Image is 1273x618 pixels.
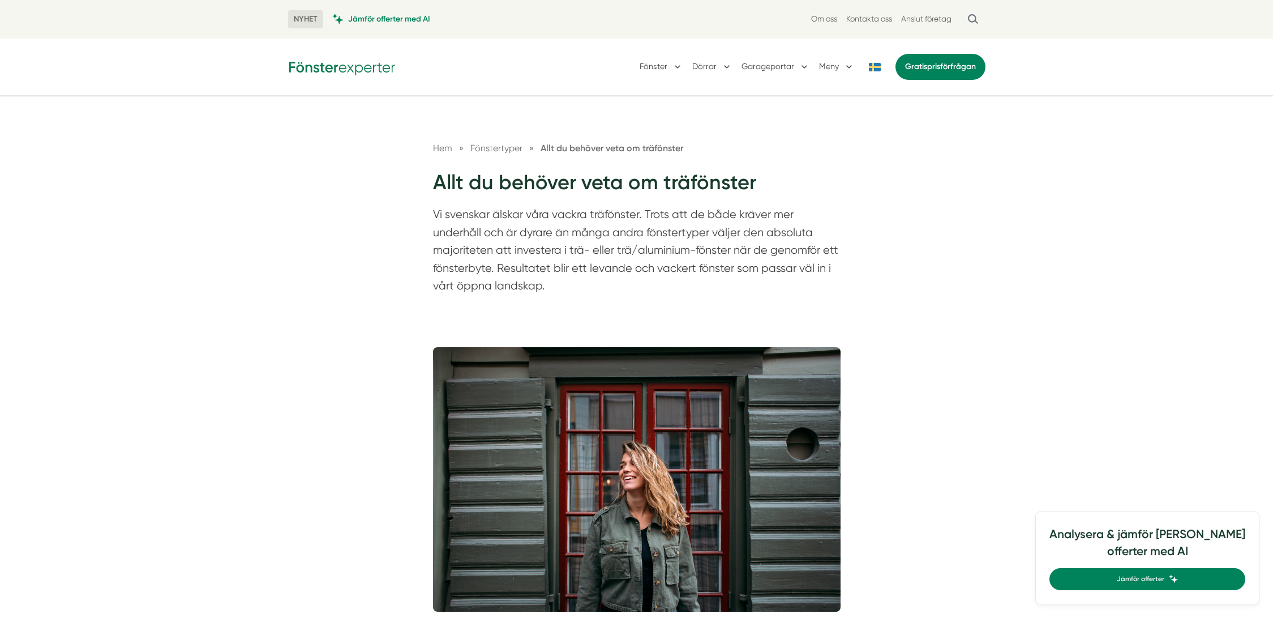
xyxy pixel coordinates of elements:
a: Anslut företag [901,14,951,24]
a: Jämför offerter med AI [332,14,430,24]
button: Öppna sök [961,9,985,29]
span: Gratis [905,62,927,71]
span: » [529,141,534,155]
h4: Analysera & jämför [PERSON_NAME] offerter med AI [1049,526,1245,568]
nav: Breadcrumb [433,141,841,155]
span: Fönstertyper [470,143,522,154]
img: Fönsterexperter Logotyp [288,58,396,75]
img: nya träfönster, träfönster pris [433,347,841,612]
a: Om oss [811,14,837,24]
span: NYHET [288,10,323,28]
span: Jämför offerter med AI [348,14,430,24]
button: Fönster [640,52,683,82]
a: Jämför offerter [1049,568,1245,590]
button: Meny [819,52,855,82]
h1: Allt du behöver veta om träfönster [433,169,841,206]
a: Gratisprisförfrågan [895,54,985,80]
span: Jämför offerter [1117,574,1164,585]
p: Vi svenskar älskar våra vackra träfönster. Trots att de både kräver mer underhåll och är dyrare ä... [433,206,841,301]
span: » [459,141,464,155]
a: Kontakta oss [846,14,892,24]
button: Dörrar [692,52,732,82]
a: Allt du behöver veta om träfönster [541,143,683,154]
button: Garageportar [741,52,810,82]
a: Fönstertyper [470,143,525,154]
a: Hem [433,143,452,154]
